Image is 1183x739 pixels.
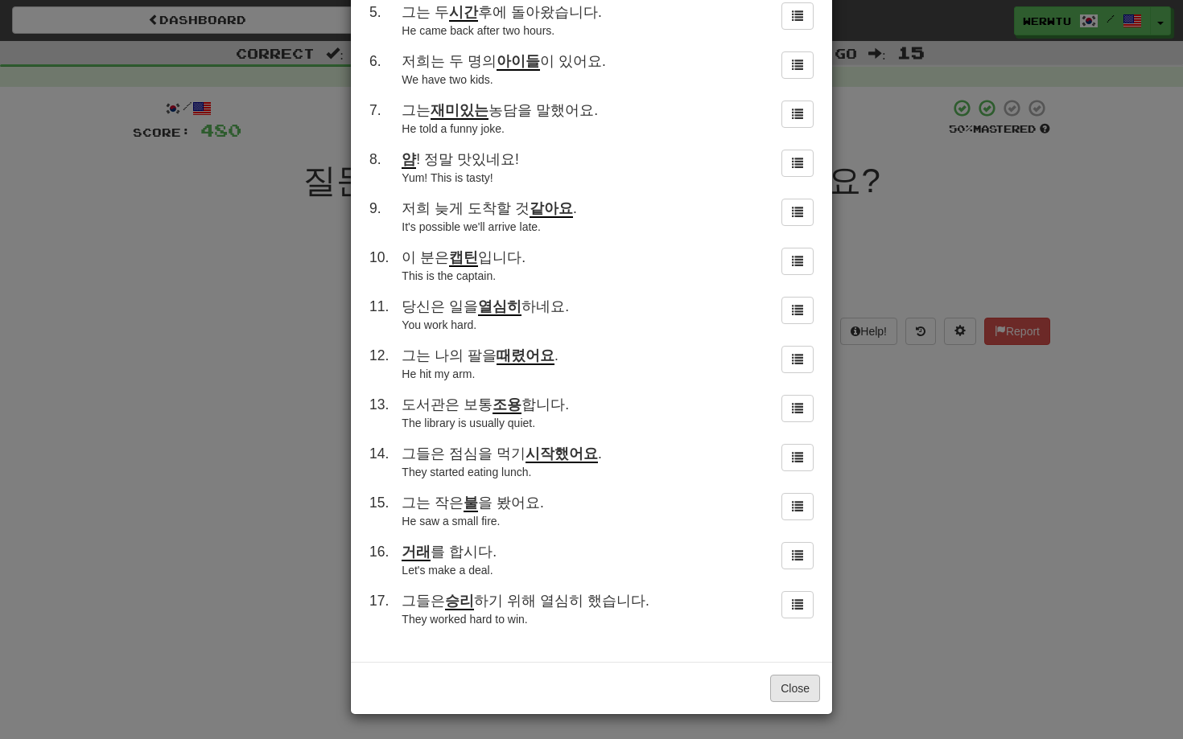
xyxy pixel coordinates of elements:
span: 그들은 하기 위해 열심히 했습니다. [402,593,649,610]
span: 그들은 점심을 먹기 . [402,445,602,463]
div: It's possible we'll arrive late. [402,219,762,235]
td: 14 . [363,437,395,487]
div: They worked hard to win. [402,611,762,627]
div: This is the captain. [402,268,762,284]
span: 를 합시다. [402,544,497,561]
u: 시간 [449,4,478,22]
div: You work hard. [402,317,762,333]
span: 이 분은 입니다. [402,249,526,267]
td: 9 . [363,192,395,241]
span: 당신은 일을 하네요. [402,298,569,316]
button: Close [770,675,820,702]
div: Yum! This is tasty! [402,170,762,186]
u: 조용 [493,396,521,414]
u: 시작했어요 [526,445,598,463]
span: 그는 작은 을 봤어요. [402,495,544,512]
td: 11 . [363,290,395,339]
div: We have two kids. [402,72,762,88]
td: 10 . [363,241,395,290]
td: 17 . [363,585,395,634]
span: 도서관은 보통 합니다. [402,396,569,414]
td: 6 . [363,45,395,94]
div: He hit my arm. [402,366,762,382]
td: 13 . [363,388,395,437]
td: 7 . [363,94,395,143]
div: The library is usually quiet. [402,415,762,431]
span: ! 정말 맛있네요! [402,151,518,169]
span: 그는 농담을 말했어요. [402,102,598,120]
u: 아이들 [497,53,540,71]
u: 거래 [402,544,431,561]
div: He told a funny joke. [402,121,762,137]
div: They started eating lunch. [402,464,762,480]
u: 재미있는 [431,102,488,120]
u: 열심히 [478,298,521,316]
td: 15 . [363,487,395,536]
div: He came back after two hours. [402,23,762,39]
span: 그는 두 후에 돌아왔습니다. [402,4,602,22]
td: 12 . [363,339,395,388]
u: 불 [464,495,478,512]
u: 캡틴 [449,249,478,267]
span: 그는 나의 팔을 . [402,347,559,365]
u: 같아요 [530,200,573,218]
u: 때렸어요 [497,347,554,365]
u: 얌 [402,151,416,169]
span: 저희 늦게 도착할 것 . [402,200,576,218]
div: Let's make a deal. [402,562,762,578]
div: He saw a small fire. [402,513,762,529]
u: 승리 [445,593,474,610]
span: 저희는 두 명의 이 있어요. [402,53,605,71]
td: 8 . [363,143,395,192]
td: 16 . [363,536,395,585]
